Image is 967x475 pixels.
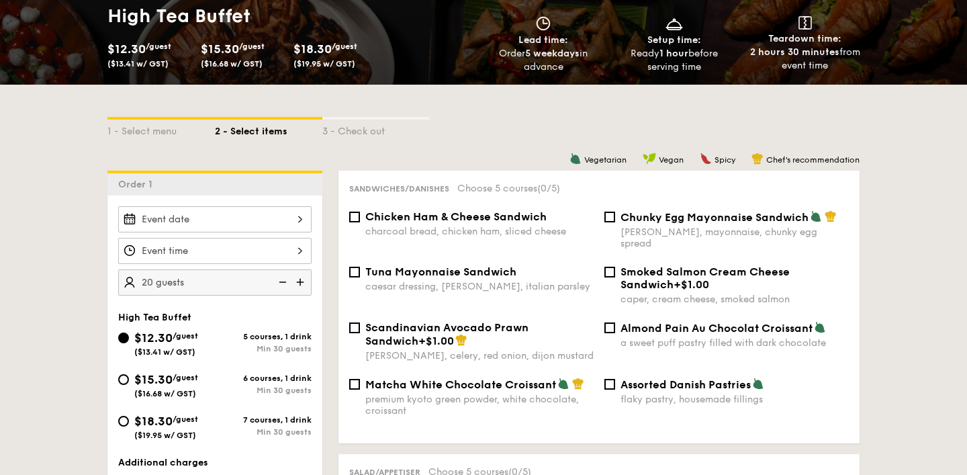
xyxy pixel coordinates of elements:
input: Number of guests [118,269,312,296]
span: Sandwiches/Danishes [349,184,449,193]
input: Smoked Salmon Cream Cheese Sandwich+$1.00caper, cream cheese, smoked salmon [604,267,615,277]
span: +$1.00 [674,278,709,291]
span: Matcha White Chocolate Croissant [365,378,556,391]
div: Order in advance [483,47,604,74]
span: Smoked Salmon Cream Cheese Sandwich [620,265,790,291]
span: Order 1 [118,179,158,190]
input: Chicken Ham & Cheese Sandwichcharcoal bread, chicken ham, sliced cheese [349,212,360,222]
div: Min 30 guests [215,427,312,437]
input: Almond Pain Au Chocolat Croissanta sweet puff pastry filled with dark chocolate [604,322,615,333]
span: Vegetarian [584,155,627,165]
span: Vegan [659,155,684,165]
img: icon-vegetarian.fe4039eb.svg [752,378,764,390]
span: ($16.68 w/ GST) [134,389,196,398]
span: ($19.95 w/ GST) [134,431,196,440]
div: flaky pastry, housemade fillings [620,394,849,405]
span: High Tea Buffet [118,312,191,323]
span: ($19.95 w/ GST) [293,59,355,69]
span: /guest [332,42,357,51]
input: Chunky Egg Mayonnaise Sandwich[PERSON_NAME], mayonnaise, chunky egg spread [604,212,615,222]
span: Choose 5 courses [457,183,560,194]
div: Additional charges [118,456,312,470]
img: icon-dish.430c3a2e.svg [664,16,684,31]
span: Setup time: [647,34,701,46]
img: icon-vegan.f8ff3823.svg [643,153,656,165]
img: icon-reduce.1d2dbef1.svg [271,269,291,295]
div: charcoal bread, chicken ham, sliced cheese [365,226,594,237]
input: $12.30/guest($13.41 w/ GST)5 courses, 1 drinkMin 30 guests [118,333,129,343]
div: 7 courses, 1 drink [215,415,312,425]
img: icon-clock.2db775ea.svg [533,16,553,31]
span: $18.30 [293,42,332,56]
div: 1 - Select menu [107,120,215,138]
div: a sweet puff pastry filled with dark chocolate [620,337,849,349]
h1: High Tea Buffet [107,4,478,28]
span: /guest [239,42,265,51]
img: icon-chef-hat.a58ddaea.svg [825,210,837,222]
span: /guest [173,373,198,382]
img: icon-vegetarian.fe4039eb.svg [569,153,582,165]
span: $12.30 [134,331,173,345]
span: Chunky Egg Mayonnaise Sandwich [620,211,809,224]
span: Almond Pain Au Chocolat Croissant [620,322,813,335]
img: icon-add.58712e84.svg [291,269,312,295]
span: (0/5) [537,183,560,194]
img: icon-chef-hat.a58ddaea.svg [751,153,764,165]
input: Matcha White Chocolate Croissantpremium kyoto green powder, white chocolate, croissant [349,379,360,390]
span: ($13.41 w/ GST) [107,59,169,69]
div: premium kyoto green powder, white chocolate, croissant [365,394,594,417]
img: icon-chef-hat.a58ddaea.svg [455,334,467,346]
input: Event time [118,238,312,264]
input: Tuna Mayonnaise Sandwichcaesar dressing, [PERSON_NAME], italian parsley [349,267,360,277]
img: icon-chef-hat.a58ddaea.svg [572,378,584,390]
span: Tuna Mayonnaise Sandwich [365,265,516,278]
div: 3 - Check out [322,120,430,138]
span: $15.30 [201,42,239,56]
input: Scandinavian Avocado Prawn Sandwich+$1.00[PERSON_NAME], celery, red onion, dijon mustard [349,322,360,333]
img: icon-vegetarian.fe4039eb.svg [814,321,826,333]
span: Spicy [715,155,735,165]
span: Teardown time: [768,33,841,44]
span: /guest [173,331,198,341]
div: 2 - Select items [215,120,322,138]
input: $15.30/guest($16.68 w/ GST)6 courses, 1 drinkMin 30 guests [118,374,129,385]
img: icon-spicy.37a8142b.svg [700,153,712,165]
div: 5 courses, 1 drink [215,332,312,341]
span: ($16.68 w/ GST) [201,59,263,69]
img: icon-vegetarian.fe4039eb.svg [810,210,822,222]
span: ($13.41 w/ GST) [134,347,195,357]
span: /guest [173,415,198,424]
input: Assorted Danish Pastriesflaky pastry, housemade fillings [604,379,615,390]
strong: 2 hours 30 minutes [750,46,839,58]
input: Event date [118,206,312,232]
span: $18.30 [134,414,173,429]
span: Lead time: [518,34,568,46]
div: Min 30 guests [215,344,312,353]
img: icon-vegetarian.fe4039eb.svg [557,378,569,390]
div: Min 30 guests [215,386,312,395]
div: [PERSON_NAME], celery, red onion, dijon mustard [365,350,594,361]
div: 6 courses, 1 drink [215,374,312,383]
span: /guest [146,42,171,51]
span: $15.30 [134,372,173,387]
img: icon-teardown.65201eee.svg [798,16,812,30]
div: [PERSON_NAME], mayonnaise, chunky egg spread [620,226,849,249]
span: Chicken Ham & Cheese Sandwich [365,210,547,223]
strong: 1 hour [659,48,688,59]
div: caper, cream cheese, smoked salmon [620,294,849,305]
span: $12.30 [107,42,146,56]
span: Chef's recommendation [766,155,860,165]
strong: 5 weekdays [525,48,580,59]
input: $18.30/guest($19.95 w/ GST)7 courses, 1 drinkMin 30 guests [118,416,129,427]
span: Assorted Danish Pastries [620,378,751,391]
span: +$1.00 [418,335,454,347]
div: from event time [745,46,865,73]
div: caesar dressing, [PERSON_NAME], italian parsley [365,281,594,292]
span: Scandinavian Avocado Prawn Sandwich [365,321,528,347]
div: Ready before serving time [614,47,735,74]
